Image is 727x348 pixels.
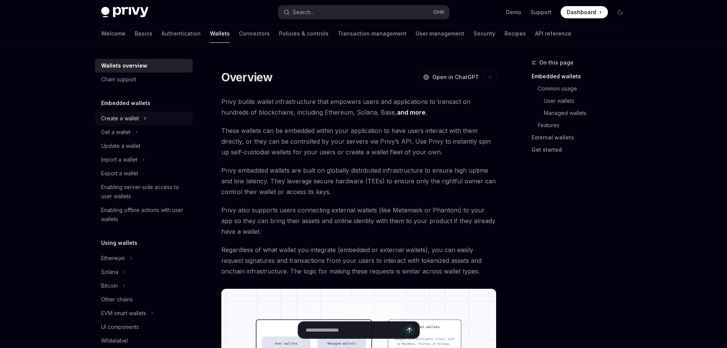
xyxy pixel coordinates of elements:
div: Wallets overview [101,61,147,70]
a: Security [474,24,495,43]
span: Dashboard [567,8,596,16]
div: Create a wallet [101,114,139,123]
span: Ctrl K [433,9,445,15]
div: UI components [101,322,139,332]
a: and more [397,108,426,117]
a: Transaction management [338,24,406,43]
a: Welcome [101,24,126,43]
div: Solana [101,267,118,277]
span: Privy builds wallet infrastructure that empowers users and applications to transact on hundreds o... [221,96,496,118]
a: User management [416,24,464,43]
a: Get started [532,144,632,156]
a: External wallets [532,131,632,144]
span: On this page [539,58,574,67]
div: Ethereum [101,254,125,263]
a: Features [538,119,632,131]
a: User wallets [544,95,632,107]
a: UI components [95,320,193,334]
a: Recipes [505,24,526,43]
a: Enabling offline actions with user wallets [95,203,193,226]
a: Authentication [161,24,201,43]
div: Bitcoin [101,281,118,290]
h5: Using wallets [101,238,137,248]
a: Whitelabel [95,334,193,348]
a: Policies & controls [279,24,329,43]
div: Get a wallet [101,128,131,137]
a: Embedded wallets [532,70,632,83]
a: Common usage [538,83,632,95]
h5: Embedded wallets [101,99,150,108]
button: Open in ChatGPT [418,71,484,84]
img: dark logo [101,7,148,18]
a: Update a wallet [95,139,193,153]
button: Toggle dark mode [614,6,626,18]
div: Search... [293,8,314,17]
a: Export a wallet [95,167,193,180]
div: Other chains [101,295,133,304]
a: Basics [135,24,152,43]
div: Export a wallet [101,169,138,178]
h1: Overview [221,70,273,84]
span: These wallets can be embedded within your application to have users interact with them directly, ... [221,125,496,157]
a: Enabling server-side access to user wallets [95,180,193,203]
a: Other chains [95,293,193,306]
div: Chain support [101,75,136,84]
div: Update a wallet [101,141,140,151]
a: Wallets [210,24,230,43]
button: Search...CtrlK [278,5,449,19]
a: Managed wallets [544,107,632,119]
button: Send message [404,325,415,335]
span: Privy also supports users connecting external wallets (like Metamask or Phantom) to your app so t... [221,205,496,237]
span: Regardless of what wallet you integrate (embedded or external wallets), you can easily request si... [221,244,496,277]
a: Demo [506,8,521,16]
a: Dashboard [561,6,608,18]
a: Chain support [95,73,193,86]
span: Open in ChatGPT [432,73,479,81]
span: Privy embedded wallets are built on globally distributed infrastructure to ensure high uptime and... [221,165,496,197]
div: Enabling offline actions with user wallets [101,206,188,224]
a: API reference [535,24,571,43]
a: Connectors [239,24,270,43]
div: Enabling server-side access to user wallets [101,183,188,201]
a: Support [530,8,551,16]
div: EVM smart wallets [101,309,146,318]
a: Wallets overview [95,59,193,73]
div: Import a wallet [101,155,137,164]
div: Whitelabel [101,336,128,345]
